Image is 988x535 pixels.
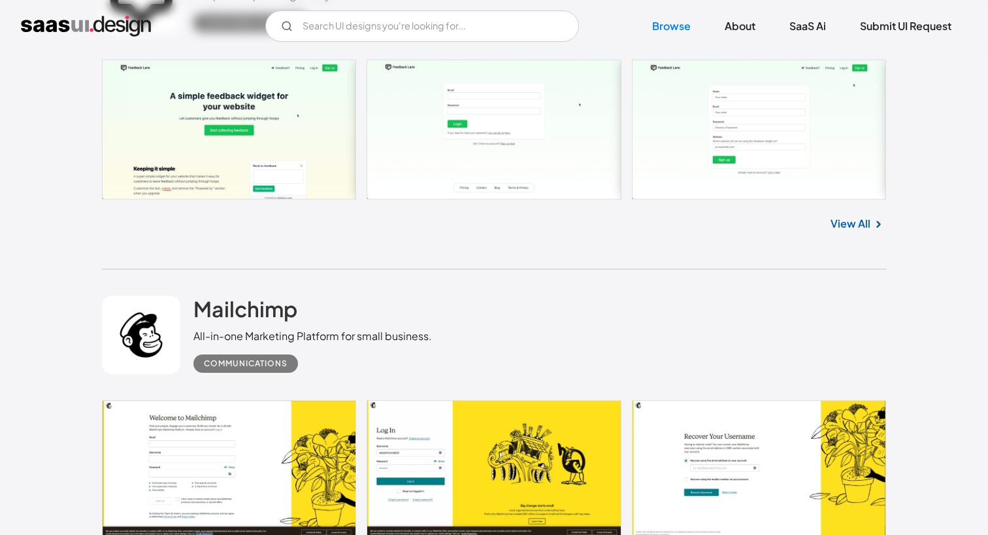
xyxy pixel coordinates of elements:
[265,10,579,42] input: Search UI designs you're looking for...
[193,328,432,344] div: All-in-one Marketing Platform for small business.
[709,12,771,41] a: About
[204,356,288,371] div: Communications
[636,12,706,41] a: Browse
[193,296,297,322] h2: Mailchimp
[831,216,870,232] a: View All
[844,12,967,41] a: Submit UI Request
[265,10,579,42] form: Email Form
[21,16,151,37] a: home
[193,296,297,328] a: Mailchimp
[774,12,842,41] a: SaaS Ai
